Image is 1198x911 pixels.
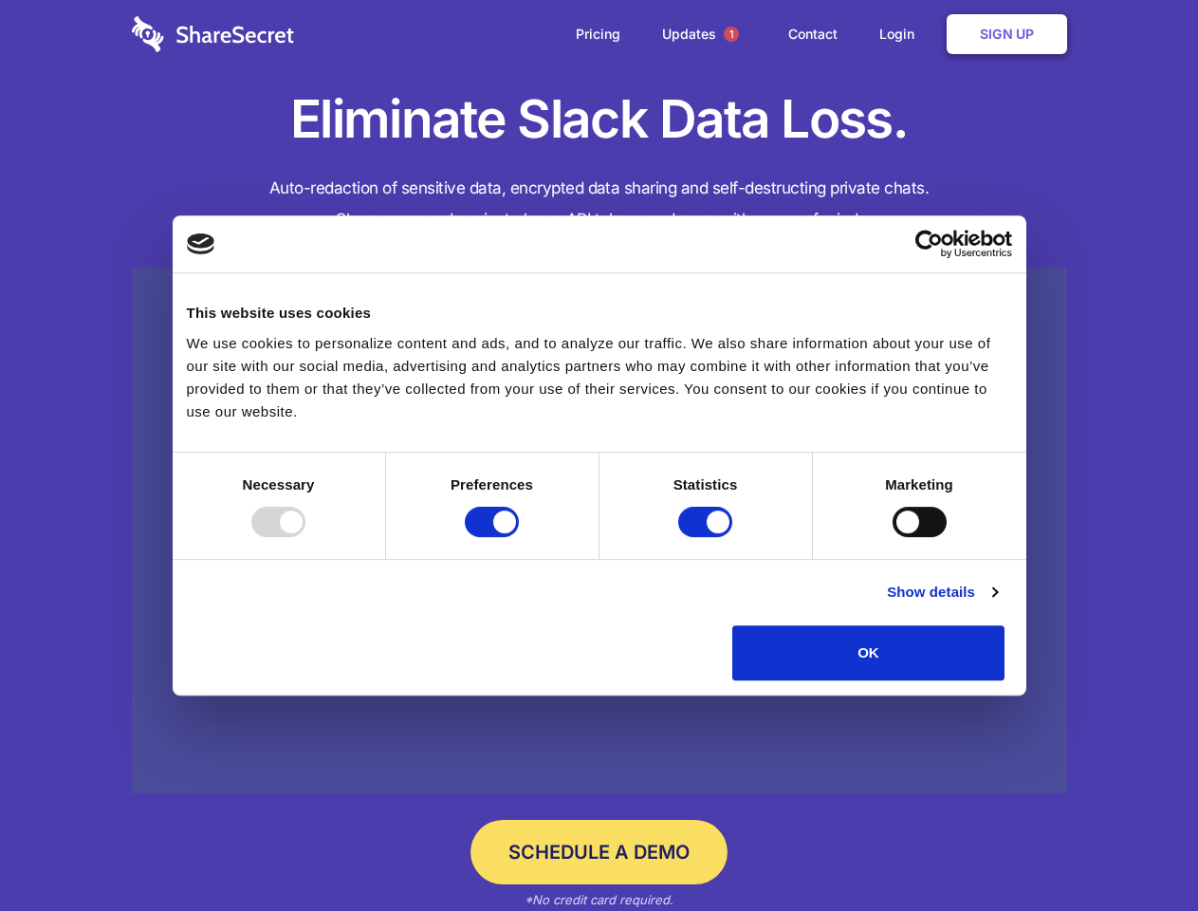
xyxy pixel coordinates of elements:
div: We use cookies to personalize content and ads, and to analyze our traffic. We also share informat... [187,332,1012,423]
img: logo [187,233,215,254]
a: Usercentrics Cookiebot - opens in a new window [846,230,1012,258]
em: *No credit card required. [525,892,673,907]
strong: Marketing [885,476,953,493]
div: This website uses cookies [187,302,1012,325]
a: Wistia video thumbnail [132,268,1067,794]
h4: Auto-redaction of sensitive data, encrypted data sharing and self-destructing private chats. Shar... [132,173,1067,235]
span: 1 [724,27,739,42]
strong: Preferences [451,476,533,493]
a: Show details [887,581,997,604]
a: Schedule a Demo [470,820,728,884]
button: OK [732,625,1004,680]
a: Pricing [557,5,639,64]
a: Sign Up [947,14,1067,54]
a: Contact [769,5,857,64]
img: logo-wordmark-white-trans-d4663122ce5f474addd5e946df7df03e33cb6a1c49d2221995e7729f52c070b2.svg [132,16,294,52]
strong: Necessary [243,476,315,493]
a: Login [860,5,943,64]
h1: Eliminate Slack Data Loss. [132,85,1067,154]
strong: Statistics [673,476,738,493]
